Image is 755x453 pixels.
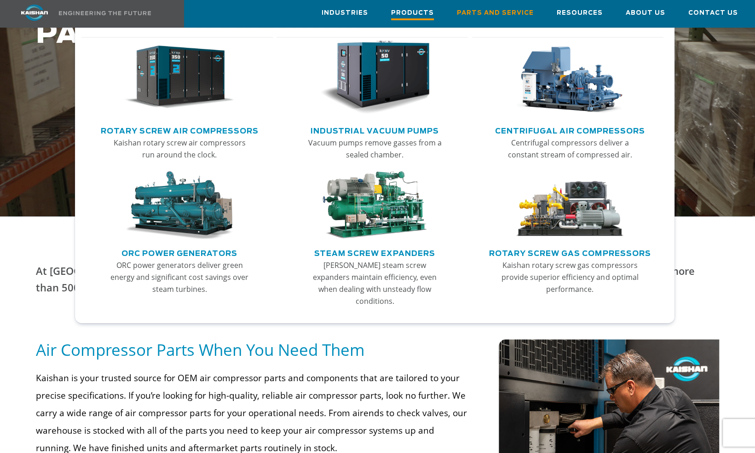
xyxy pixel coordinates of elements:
a: Contact Us [688,0,738,25]
h5: Air Compressor Parts When You Need Them [36,339,469,360]
img: thumb-Steam-Screw-Expanders [320,171,430,240]
a: Rotary Screw Gas Compressors [489,245,651,259]
p: [PERSON_NAME] steam screw expanders maintain efficiency, even when dealing with unsteady flow con... [305,259,444,307]
span: Contact Us [688,8,738,18]
a: Parts and Service [457,0,534,25]
a: About Us [626,0,665,25]
img: thumb-Centrifugal-Air-Compressors [515,41,625,115]
a: Industries [322,0,368,25]
span: About Us [626,8,665,18]
img: thumb-Rotary-Screw-Gas-Compressors [515,171,625,240]
a: Industrial Vacuum Pumps [311,123,439,137]
h1: PARTS AND SERVICE [36,19,604,50]
a: Products [391,0,434,27]
img: thumb-ORC-Power-Generators [124,171,234,240]
p: At [GEOGRAPHIC_DATA], we know air compressors. That’s because we live and breathe air compressors... [36,262,720,296]
span: Parts and Service [457,8,534,18]
p: Kaishan rotary screw air compressors run around the clock. [110,137,249,161]
span: Products [391,8,434,20]
span: Industries [322,8,368,18]
img: thumb-Industrial-Vacuum-Pumps [320,41,430,115]
p: Kaishan rotary screw gas compressors provide superior efficiency and optimal performance. [501,259,640,295]
p: Centrifugal compressors deliver a constant stream of compressed air. [501,137,640,161]
a: Steam Screw Expanders [314,245,435,259]
a: Resources [557,0,603,25]
a: ORC Power Generators [121,245,237,259]
a: Centrifugal Air Compressors [495,123,645,137]
span: Resources [557,8,603,18]
p: ORC power generators deliver green energy and significant cost savings over steam turbines. [110,259,249,295]
p: Vacuum pumps remove gasses from a sealed chamber. [305,137,444,161]
img: thumb-Rotary-Screw-Air-Compressors [124,41,234,115]
a: Rotary Screw Air Compressors [101,123,259,137]
img: Engineering the future [59,11,151,15]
